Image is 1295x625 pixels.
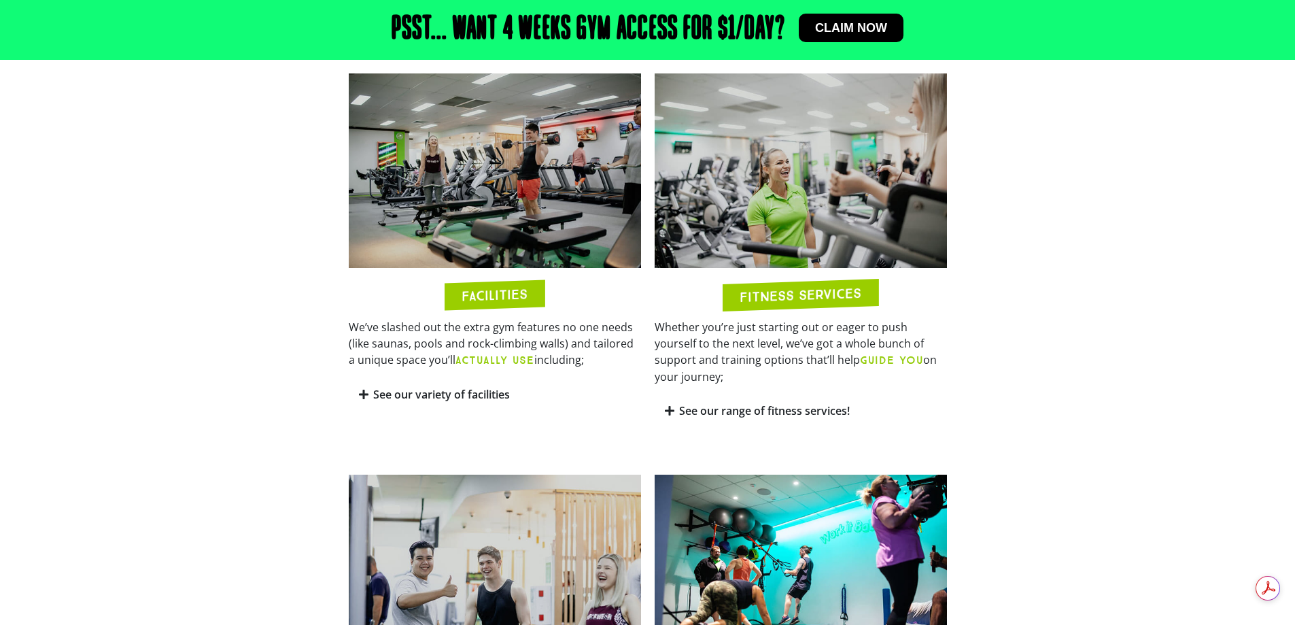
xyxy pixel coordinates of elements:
[655,395,947,427] div: See our range of fitness services!
[799,14,903,42] a: Claim now
[655,319,947,385] p: Whether you’re just starting out or eager to push yourself to the next level, we’ve got a whole b...
[455,354,534,367] b: ACTUALLY USE
[349,379,641,411] div: See our variety of facilities
[679,403,850,418] a: See our range of fitness services!
[740,286,861,304] h2: FITNESS SERVICES
[462,288,528,303] h2: FACILITIES
[392,14,785,46] h2: Psst... Want 4 weeks gym access for $1/day?
[815,22,887,34] span: Claim now
[373,387,510,402] a: See our variety of facilities
[860,354,923,367] b: GUIDE YOU
[349,319,641,369] p: We’ve slashed out the extra gym features no one needs (like saunas, pools and rock-climbing walls...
